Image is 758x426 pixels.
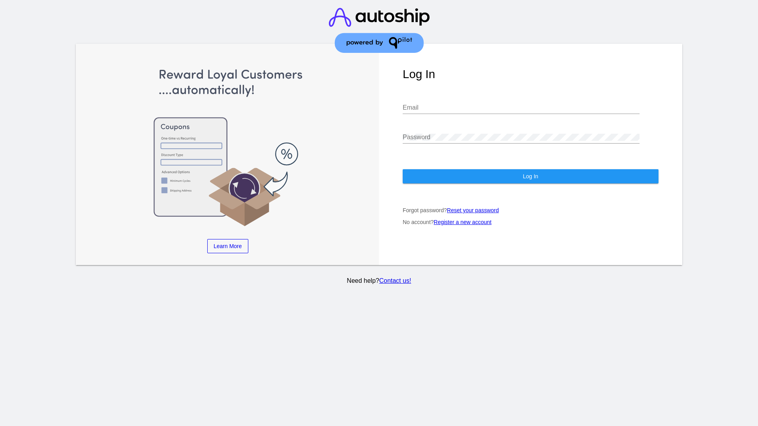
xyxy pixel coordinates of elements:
[523,173,538,179] span: Log In
[403,207,659,213] p: Forgot password?
[447,207,499,213] a: Reset your password
[403,104,640,111] input: Email
[75,277,684,284] p: Need help?
[403,67,659,81] h1: Log In
[403,219,659,225] p: No account?
[207,239,248,253] a: Learn More
[214,243,242,249] span: Learn More
[379,277,411,284] a: Contact us!
[100,67,356,227] img: Apply Coupons Automatically to Scheduled Orders with QPilot
[403,169,659,183] button: Log In
[434,219,492,225] a: Register a new account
